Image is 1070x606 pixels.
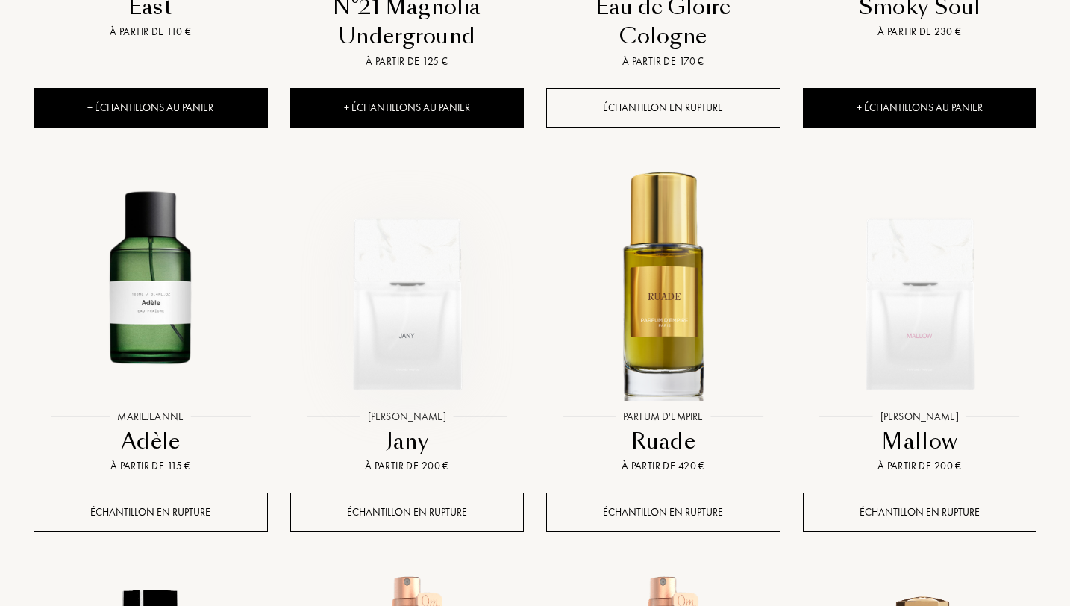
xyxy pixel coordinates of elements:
[290,88,525,128] div: + Échantillons au panier
[804,170,1035,401] img: Mallow Sora Dora
[40,458,262,474] div: À partir de 115 €
[296,54,519,69] div: À partir de 125 €
[803,88,1037,128] div: + Échantillons au panier
[290,493,525,532] div: Échantillon en rupture
[40,24,262,40] div: À partir de 110 €
[292,170,522,401] img: Jany Sora Dora
[552,458,775,474] div: À partir de 420 €
[34,88,268,128] div: + Échantillons au panier
[546,88,780,128] div: Échantillon en rupture
[809,458,1031,474] div: À partir de 200 €
[546,493,780,532] div: Échantillon en rupture
[803,493,1037,532] div: Échantillon en rupture
[290,154,525,493] a: Jany Sora Dora[PERSON_NAME]JanyÀ partir de 200 €
[35,170,266,401] img: Adèle MarieJeanne
[809,24,1031,40] div: À partir de 230 €
[34,493,268,532] div: Échantillon en rupture
[296,458,519,474] div: À partir de 200 €
[546,154,780,493] a: Ruade Parfum d'EmpireParfum d'EmpireRuadeÀ partir de 420 €
[552,54,775,69] div: À partir de 170 €
[803,154,1037,493] a: Mallow Sora Dora[PERSON_NAME]MallowÀ partir de 200 €
[34,154,268,493] a: Adèle MarieJeanneMarieJeanneAdèleÀ partir de 115 €
[548,170,778,401] img: Ruade Parfum d'Empire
